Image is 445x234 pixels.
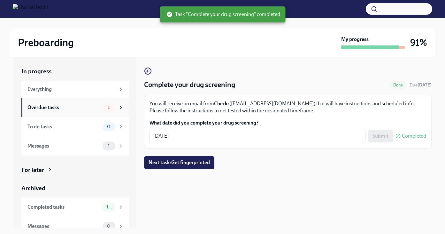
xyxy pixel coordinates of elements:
[144,156,214,169] button: Next task:Get fingerprinted
[144,80,235,90] h4: Complete your drug screening
[341,36,369,43] strong: My progress
[410,82,432,88] span: August 18th, 2025 09:00
[27,123,100,130] div: To do tasks
[389,83,407,87] span: Done
[418,82,432,88] strong: [DATE]
[27,104,100,111] div: Overdue tasks
[21,166,129,174] a: For later
[104,105,113,110] span: 1
[21,117,129,136] a: To do tasks0
[103,205,115,209] span: 10
[166,11,280,18] span: Task "Complete your drug screening" completed
[149,159,210,166] span: Next task : Get fingerprinted
[410,82,432,88] span: Due
[27,223,100,230] div: Messages
[402,133,426,139] span: Completed
[21,184,129,192] a: Archived
[21,136,129,156] a: Messages1
[103,124,114,129] span: 0
[21,81,129,98] a: Everything
[21,198,129,217] a: Completed tasks10
[103,224,114,229] span: 0
[18,36,74,49] h2: Preboarding
[21,67,129,76] a: In progress
[21,98,129,117] a: Overdue tasks1
[21,166,44,174] div: For later
[27,86,115,93] div: Everything
[13,4,48,14] img: CharlieHealth
[104,143,113,148] span: 1
[153,132,362,140] textarea: [DATE]
[27,204,100,211] div: Completed tasks
[214,101,229,107] strong: Checkr
[150,119,426,126] label: What date did you complete your drug screening?
[27,142,100,149] div: Messages
[410,37,427,48] h3: 91%
[150,100,426,114] p: You will receive an email from ([EMAIL_ADDRESS][DOMAIN_NAME]) that will have instructions and sch...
